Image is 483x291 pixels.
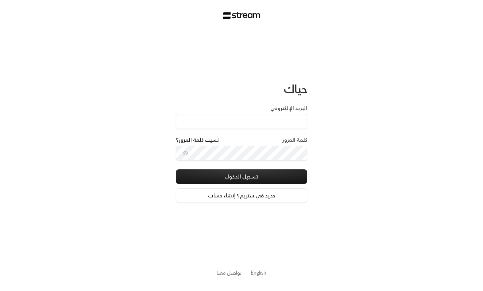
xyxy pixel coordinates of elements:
img: Stream Logo [223,12,260,19]
a: جديد في ستريم؟ إنشاء حساب [176,188,307,203]
a: English [251,266,266,279]
button: تسجيل الدخول [176,169,307,184]
label: البريد الإلكتروني [270,105,307,112]
button: toggle password visibility [179,148,191,159]
span: حياك [284,79,307,98]
label: كلمة المرور [282,136,307,143]
a: نسيت كلمة المرور؟ [176,136,219,143]
button: تواصل معنا [217,269,242,276]
a: تواصل معنا [217,268,242,277]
